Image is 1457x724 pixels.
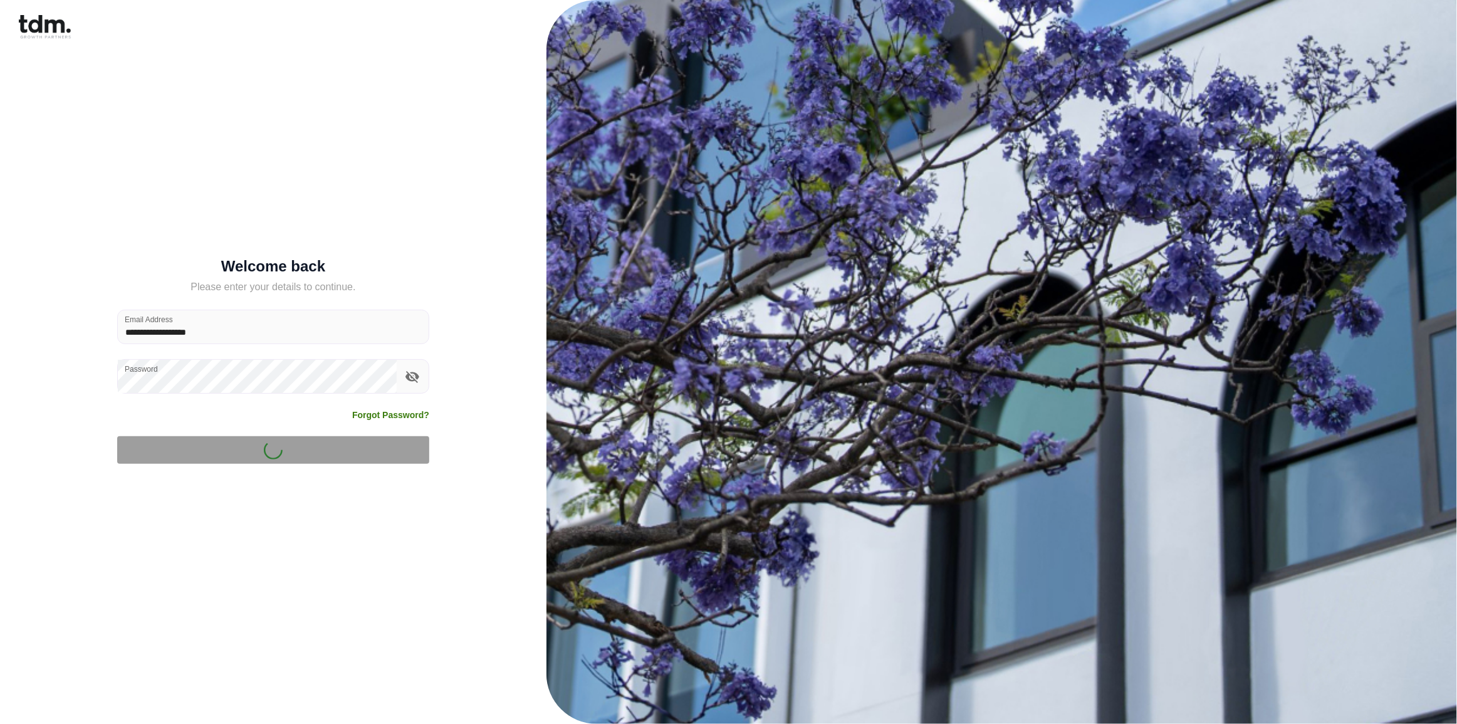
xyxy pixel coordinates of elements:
[117,260,429,273] h5: Welcome back
[352,409,429,421] a: Forgot Password?
[125,364,158,374] label: Password
[125,314,173,325] label: Email Address
[402,366,423,387] button: toggle password visibility
[117,280,429,295] h5: Please enter your details to continue.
